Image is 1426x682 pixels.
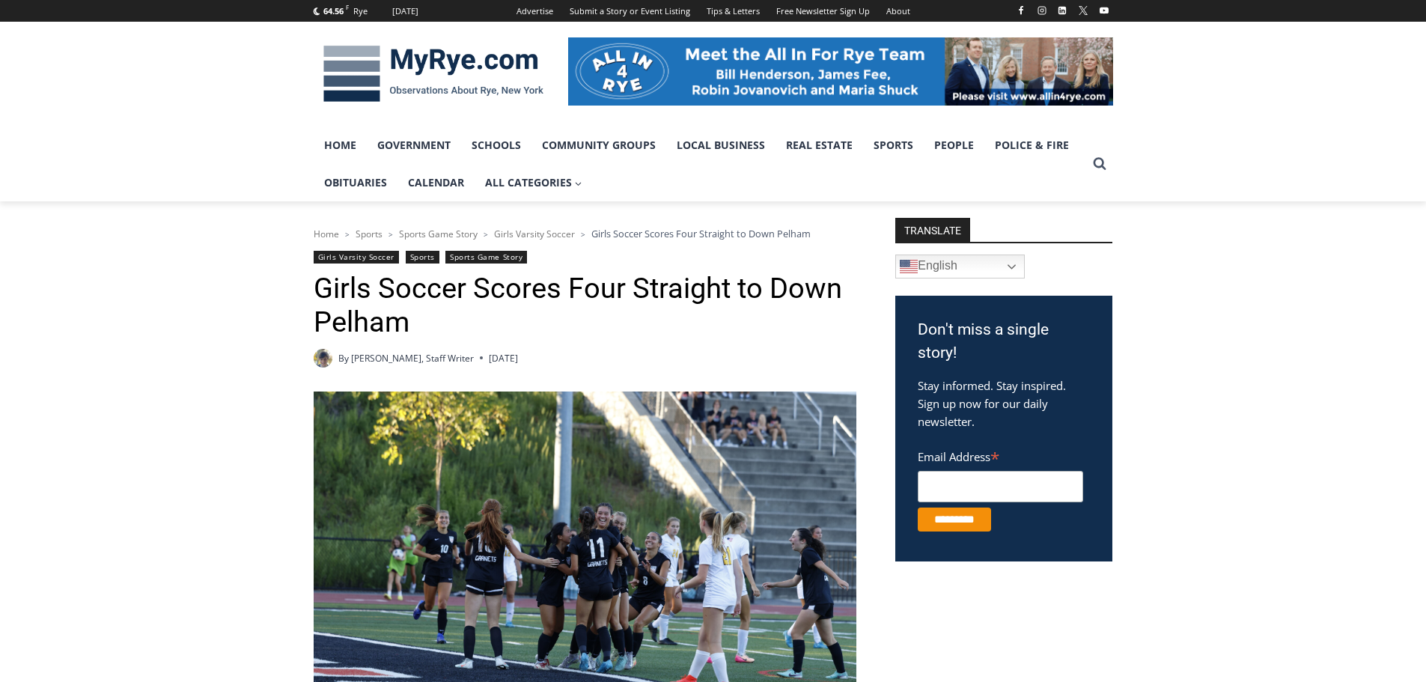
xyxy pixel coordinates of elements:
[314,228,339,240] a: Home
[484,229,488,240] span: >
[345,229,350,240] span: >
[353,4,368,18] div: Rye
[918,318,1090,365] h3: Don't miss a single story!
[918,377,1090,430] p: Stay informed. Stay inspired. Sign up now for our daily newsletter.
[314,127,1086,202] nav: Primary Navigation
[338,351,349,365] span: By
[356,228,383,240] a: Sports
[666,127,776,164] a: Local Business
[924,127,984,164] a: People
[314,349,332,368] img: (PHOTO: MyRye.com 2024 Head Intern, Editor and now Staff Writer Charlie Morris. Contributed.)Char...
[314,164,397,201] a: Obituaries
[314,35,553,113] img: MyRye.com
[863,127,924,164] a: Sports
[314,251,400,264] a: Girls Varsity Soccer
[489,351,518,365] time: [DATE]
[389,229,393,240] span: >
[475,164,593,201] a: All Categories
[397,164,475,201] a: Calendar
[461,127,531,164] a: Schools
[1074,1,1092,19] a: X
[776,127,863,164] a: Real Estate
[406,251,439,264] a: Sports
[314,272,856,340] h1: Girls Soccer Scores Four Straight to Down Pelham
[314,127,367,164] a: Home
[591,227,811,240] span: Girls Soccer Scores Four Straight to Down Pelham
[918,442,1083,469] label: Email Address
[1095,1,1113,19] a: YouTube
[346,3,349,11] span: F
[568,37,1113,105] img: All in for Rye
[367,127,461,164] a: Government
[494,228,575,240] a: Girls Varsity Soccer
[323,5,344,16] span: 64.56
[581,229,585,240] span: >
[900,258,918,275] img: en
[445,251,527,264] a: Sports Game Story
[351,352,474,365] a: [PERSON_NAME], Staff Writer
[314,226,856,241] nav: Breadcrumbs
[531,127,666,164] a: Community Groups
[1012,1,1030,19] a: Facebook
[895,218,970,242] strong: TRANSLATE
[895,255,1025,278] a: English
[1053,1,1071,19] a: Linkedin
[485,174,582,191] span: All Categories
[392,4,418,18] div: [DATE]
[1086,150,1113,177] button: View Search Form
[314,349,332,368] a: Author image
[399,228,478,240] a: Sports Game Story
[1033,1,1051,19] a: Instagram
[984,127,1079,164] a: Police & Fire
